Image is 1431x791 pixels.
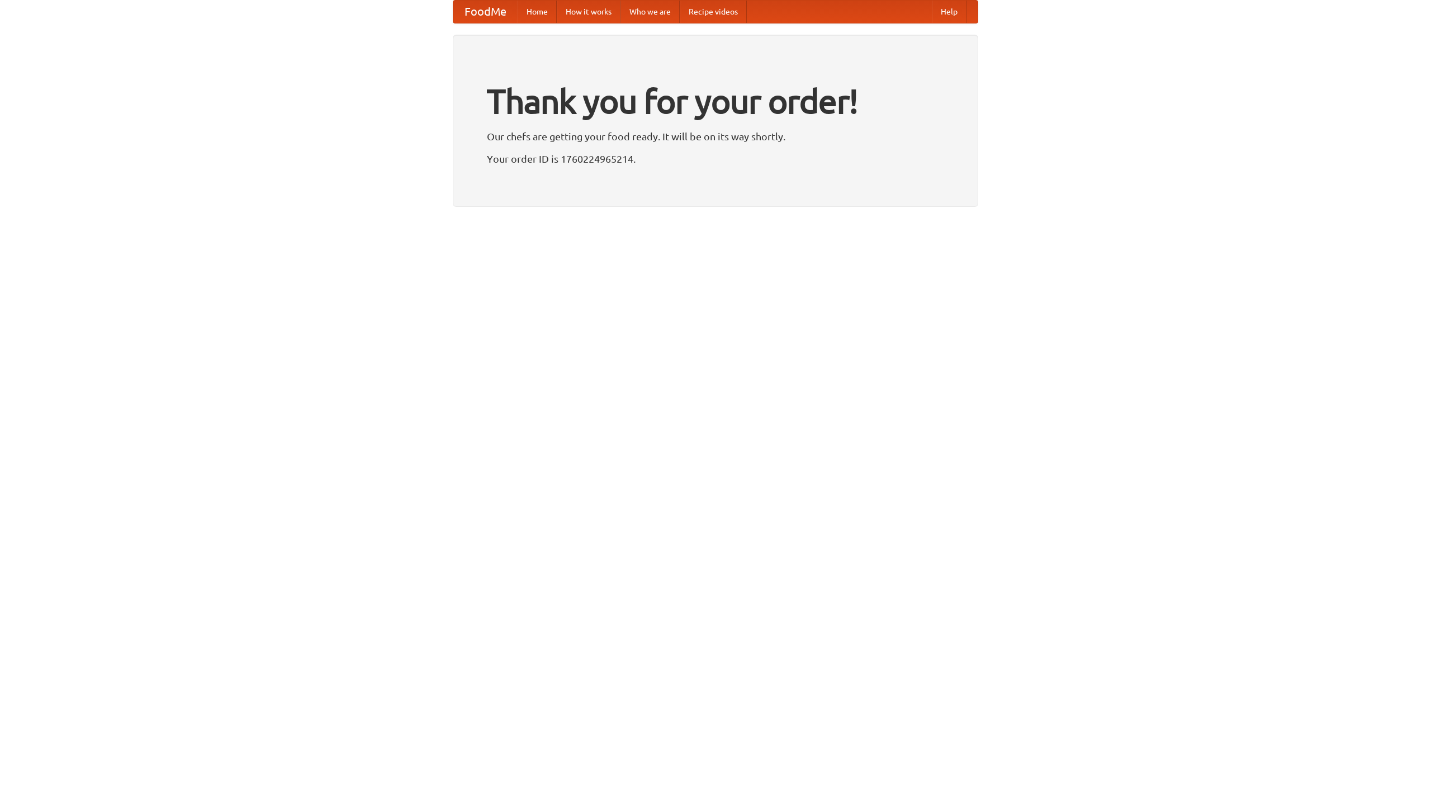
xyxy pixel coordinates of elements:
a: Home [518,1,557,23]
a: Help [932,1,966,23]
a: How it works [557,1,620,23]
p: Our chefs are getting your food ready. It will be on its way shortly. [487,128,944,145]
a: Recipe videos [680,1,747,23]
a: Who we are [620,1,680,23]
p: Your order ID is 1760224965214. [487,150,944,167]
a: FoodMe [453,1,518,23]
h1: Thank you for your order! [487,74,944,128]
